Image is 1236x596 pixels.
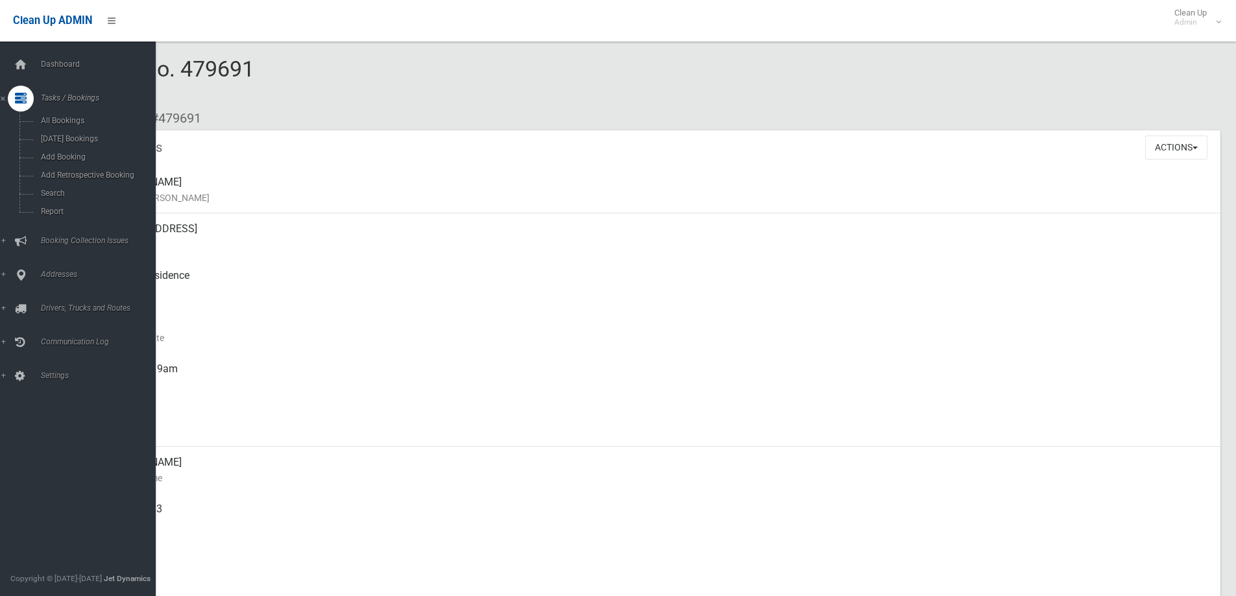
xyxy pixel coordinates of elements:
span: Copyright © [DATE]-[DATE] [10,574,102,583]
small: Landline [104,564,1210,579]
small: Zone [104,423,1210,439]
small: Collection Date [104,330,1210,346]
span: Booking Collection Issues [37,236,165,245]
span: Booking No. 479691 [57,56,254,106]
div: [STREET_ADDRESS] [104,213,1210,260]
div: 0426232613 [104,494,1210,540]
small: Collected At [104,377,1210,392]
span: All Bookings [37,116,154,125]
small: Name of [PERSON_NAME] [104,190,1210,206]
div: [PERSON_NAME] [104,447,1210,494]
span: [DATE] Bookings [37,134,154,143]
li: #479691 [141,106,201,130]
div: [PERSON_NAME] [104,167,1210,213]
span: Report [37,207,154,216]
span: Tasks / Bookings [37,93,165,102]
strong: Jet Dynamics [104,574,151,583]
button: Actions [1145,136,1207,160]
span: Clean Up ADMIN [13,14,92,27]
div: [DATE] [104,307,1210,353]
span: Drivers, Trucks and Routes [37,304,165,313]
span: Settings [37,371,165,380]
span: Search [37,189,154,198]
small: Admin [1174,18,1207,27]
span: Add Retrospective Booking [37,171,154,180]
small: Pickup Point [104,283,1210,299]
span: Add Booking [37,152,154,161]
small: Contact Name [104,470,1210,486]
span: Clean Up [1168,8,1220,27]
span: Communication Log [37,337,165,346]
span: Dashboard [37,60,165,69]
small: Address [104,237,1210,252]
small: Mobile [104,517,1210,532]
div: Front of Residence [104,260,1210,307]
div: [DATE] 10:19am [104,353,1210,400]
span: Addresses [37,270,165,279]
div: None given [104,540,1210,587]
div: [DATE] [104,400,1210,447]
